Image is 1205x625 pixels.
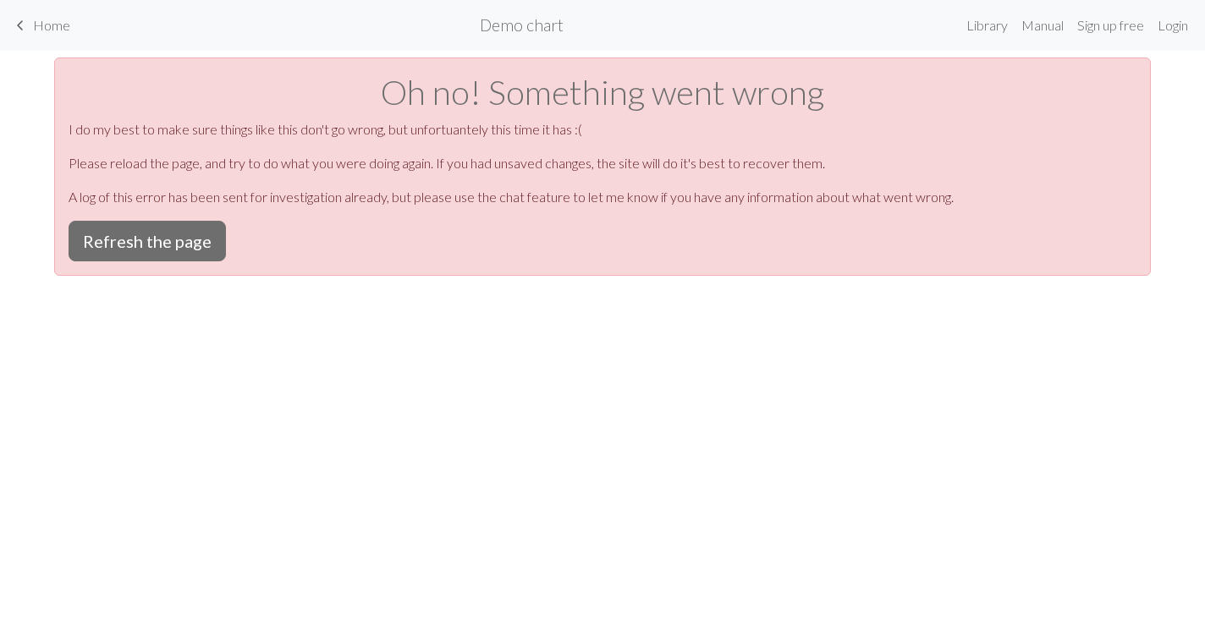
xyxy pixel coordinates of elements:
[960,8,1015,42] a: Library
[1070,8,1151,42] a: Sign up free
[1015,8,1070,42] a: Manual
[69,119,1136,140] p: I do my best to make sure things like this don't go wrong, but unfortuantely this time it has :(
[33,17,70,33] span: Home
[69,153,1136,173] p: Please reload the page, and try to do what you were doing again. If you had unsaved changes, the ...
[69,221,226,261] button: Refresh the page
[10,11,70,40] a: Home
[69,72,1136,112] h1: Oh no! Something went wrong
[1151,8,1195,42] a: Login
[10,14,30,37] span: keyboard_arrow_left
[480,15,564,35] h2: Demo chart
[69,187,1136,207] p: A log of this error has been sent for investigation already, but please use the chat feature to l...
